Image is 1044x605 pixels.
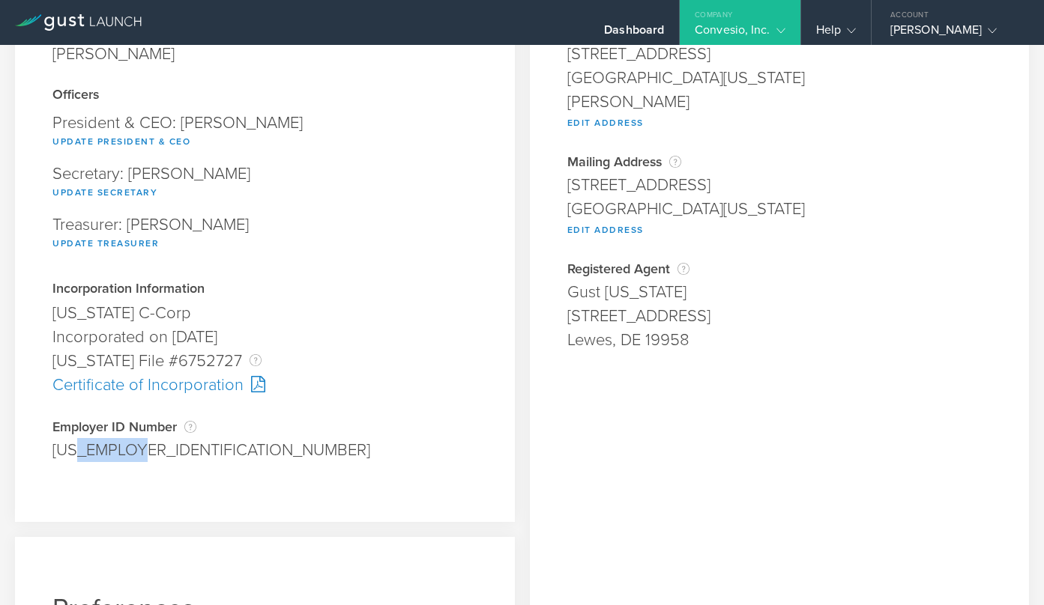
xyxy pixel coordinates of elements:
[567,221,644,239] button: Edit Address
[567,197,992,221] div: [GEOGRAPHIC_DATA][US_STATE]
[604,22,664,45] div: Dashboard
[52,107,477,158] div: President & CEO: [PERSON_NAME]
[52,373,477,397] div: Certificate of Incorporation
[567,173,992,197] div: [STREET_ADDRESS]
[52,325,477,349] div: Incorporated on [DATE]
[52,158,477,209] div: Secretary: [PERSON_NAME]
[52,42,178,66] div: [PERSON_NAME]
[52,209,477,260] div: Treasurer: [PERSON_NAME]
[567,90,992,114] div: [PERSON_NAME]
[52,282,477,297] div: Incorporation Information
[52,133,190,151] button: Update President & CEO
[567,154,992,169] div: Mailing Address
[52,301,477,325] div: [US_STATE] C-Corp
[52,349,477,373] div: [US_STATE] File #6752727
[890,22,1018,45] div: [PERSON_NAME]
[52,183,157,201] button: Update Secretary
[52,438,477,462] div: [US_EMPLOYER_IDENTIFICATION_NUMBER]
[567,304,992,328] div: [STREET_ADDRESS]
[816,22,856,45] div: Help
[567,42,992,66] div: [STREET_ADDRESS]
[567,261,992,276] div: Registered Agent
[567,328,992,352] div: Lewes, DE 19958
[695,22,785,45] div: Convesio, Inc.
[52,419,477,434] div: Employer ID Number
[52,88,477,103] div: Officers
[567,114,644,132] button: Edit Address
[567,66,992,90] div: [GEOGRAPHIC_DATA][US_STATE]
[567,280,992,304] div: Gust [US_STATE]
[52,234,159,252] button: Update Treasurer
